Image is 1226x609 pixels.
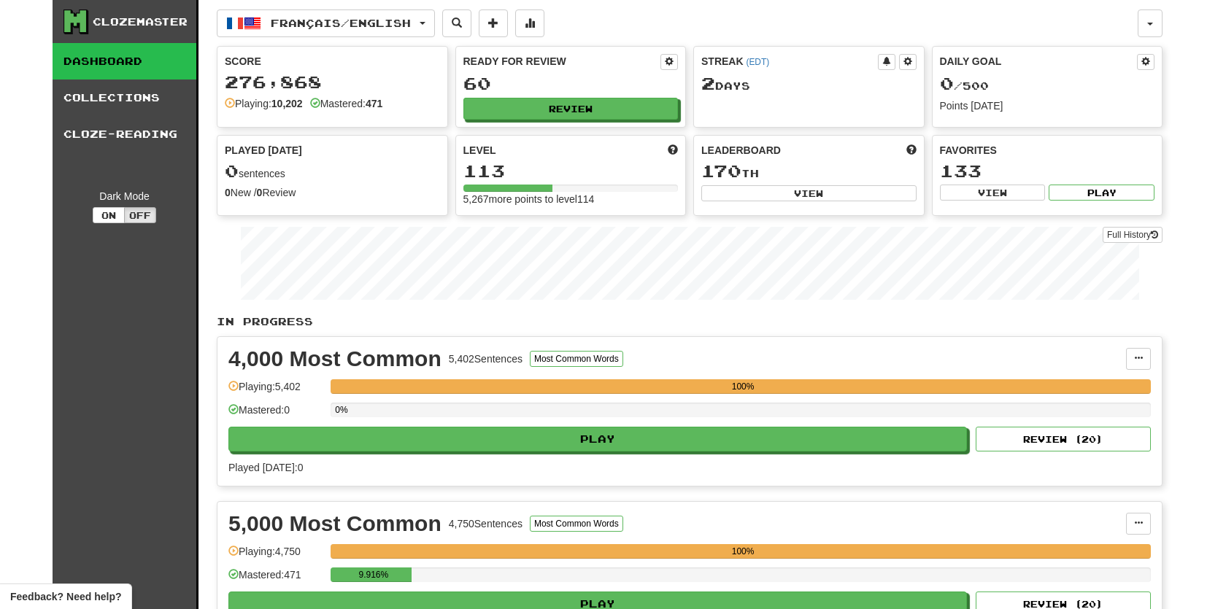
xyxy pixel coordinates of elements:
[463,162,679,180] div: 113
[228,544,323,568] div: Playing: 4,750
[1049,185,1154,201] button: Play
[225,54,440,69] div: Score
[366,98,382,109] strong: 471
[701,74,917,93] div: Day s
[63,189,185,203] div: Dark Mode
[746,57,769,67] a: (EDT)
[701,185,917,201] button: View
[271,98,303,109] strong: 10,202
[225,96,303,111] div: Playing:
[228,513,442,535] div: 5,000 Most Common
[228,348,442,370] div: 4,000 Most Common
[217,314,1163,329] p: In Progress
[225,162,440,181] div: sentences
[976,427,1151,451] button: Review (20)
[463,74,679,93] div: 60
[53,116,196,152] a: Cloze-Reading
[225,143,302,158] span: Played [DATE]
[225,73,440,91] div: 276,868
[940,79,989,92] span: / 500
[530,351,623,367] button: Most Common Words
[940,162,1155,180] div: 133
[228,427,967,451] button: Play
[463,98,679,120] button: Review
[530,516,623,532] button: Most Common Words
[515,9,544,37] button: More stats
[668,143,678,158] span: Score more points to level up
[93,15,188,29] div: Clozemaster
[463,54,661,69] div: Ready for Review
[940,143,1155,158] div: Favorites
[225,187,231,198] strong: 0
[228,462,303,473] span: Played [DATE]: 0
[335,567,412,582] div: 9.916%
[257,187,263,198] strong: 0
[271,17,411,29] span: Français / English
[225,185,440,200] div: New / Review
[228,567,323,591] div: Mastered: 471
[442,9,471,37] button: Search sentences
[940,98,1155,113] div: Points [DATE]
[701,73,715,93] span: 2
[463,143,496,158] span: Level
[217,9,435,37] button: Français/English
[449,352,523,366] div: 5,402 Sentences
[335,379,1151,394] div: 100%
[701,54,878,69] div: Streak
[1103,227,1163,243] a: Full History
[310,96,383,111] div: Mastered:
[53,79,196,116] a: Collections
[940,73,954,93] span: 0
[335,544,1151,559] div: 100%
[228,403,323,427] div: Mastered: 0
[124,207,156,223] button: Off
[228,379,323,403] div: Playing: 5,402
[906,143,917,158] span: This week in points, UTC
[701,160,741,181] span: 170
[701,162,917,181] div: th
[479,9,508,37] button: Add sentence to collection
[463,192,679,206] div: 5,267 more points to level 114
[225,160,239,181] span: 0
[53,43,196,79] a: Dashboard
[10,589,121,604] span: Open feedback widget
[449,516,523,531] div: 4,750 Sentences
[940,185,1046,201] button: View
[940,54,1138,70] div: Daily Goal
[93,207,125,223] button: On
[701,143,781,158] span: Leaderboard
